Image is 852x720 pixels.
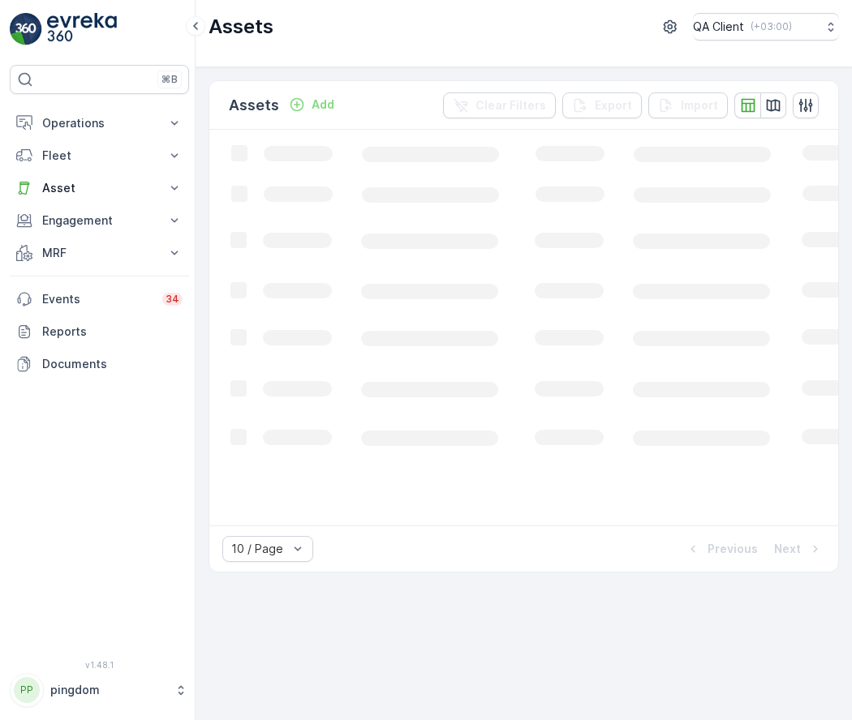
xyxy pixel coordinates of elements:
[774,541,801,557] p: Next
[42,291,153,307] p: Events
[10,172,189,204] button: Asset
[161,73,178,86] p: ⌘B
[10,204,189,237] button: Engagement
[10,660,189,670] span: v 1.48.1
[282,95,341,114] button: Add
[42,356,183,372] p: Documents
[693,19,744,35] p: QA Client
[10,315,189,348] a: Reports
[14,677,40,703] div: PP
[47,13,117,45] img: logo_light-DOdMpM7g.png
[209,14,273,40] p: Assets
[772,539,825,559] button: Next
[10,348,189,380] a: Documents
[10,107,189,139] button: Operations
[595,97,632,114] p: Export
[693,13,839,41] button: QA Client(+03:00)
[42,324,183,340] p: Reports
[562,92,642,118] button: Export
[42,245,157,261] p: MRF
[312,96,334,113] p: Add
[166,293,179,306] p: 34
[683,539,759,559] button: Previous
[42,115,157,131] p: Operations
[708,541,758,557] p: Previous
[50,682,166,698] p: pingdom
[10,139,189,172] button: Fleet
[10,13,42,45] img: logo
[229,94,279,117] p: Assets
[751,20,792,33] p: ( +03:00 )
[648,92,728,118] button: Import
[443,92,556,118] button: Clear Filters
[10,237,189,269] button: MRF
[475,97,546,114] p: Clear Filters
[681,97,718,114] p: Import
[10,673,189,707] button: PPpingdom
[10,283,189,315] a: Events34
[42,180,157,196] p: Asset
[42,148,157,164] p: Fleet
[42,212,157,229] p: Engagement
